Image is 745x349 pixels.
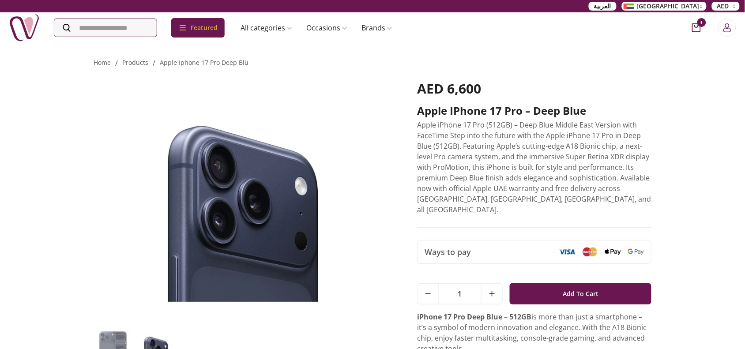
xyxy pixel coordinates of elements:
[712,2,740,11] button: AED
[153,58,155,68] li: /
[510,283,651,304] button: Add To Cart
[628,249,644,255] img: Google Pay
[624,4,634,9] img: Arabic_dztd3n.png
[115,58,118,68] li: /
[417,312,531,322] strong: iPhone 17 Pro Deep Blue – 512GB
[582,247,598,256] img: Mastercard
[417,79,481,98] span: AED 6,600
[439,284,481,304] span: 1
[354,19,399,37] a: Brands
[171,18,225,38] div: Featured
[719,19,736,37] button: Login
[563,286,598,302] span: Add To Cart
[417,120,651,215] p: Apple iPhone 17 Pro (512GB) – Deep Blue Middle East Version with FaceTime Step into the future wi...
[122,58,148,67] a: products
[299,19,354,37] a: Occasions
[594,2,611,11] span: العربية
[9,12,40,43] img: Nigwa-uae-gifts
[559,249,575,255] img: Visa
[94,58,111,67] a: Home
[94,81,392,324] img: Apple iPhone 17 Pro – Deep Blue Apple iPhone 17 Pro Deep Blue – 512GB iPhone 17 Pro Deep Blue – 5...
[233,19,299,37] a: All categories
[622,2,707,11] button: [GEOGRAPHIC_DATA]
[160,58,248,67] a: apple iphone 17 pro deep blü
[417,104,651,118] h2: Apple iPhone 17 Pro – Deep Blue
[697,18,706,27] span: 1
[54,19,157,37] input: Search
[637,2,700,11] span: [GEOGRAPHIC_DATA]
[605,249,621,255] img: Apple Pay
[692,23,701,32] button: cart-button
[425,246,471,258] span: Ways to pay
[717,2,729,11] span: AED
